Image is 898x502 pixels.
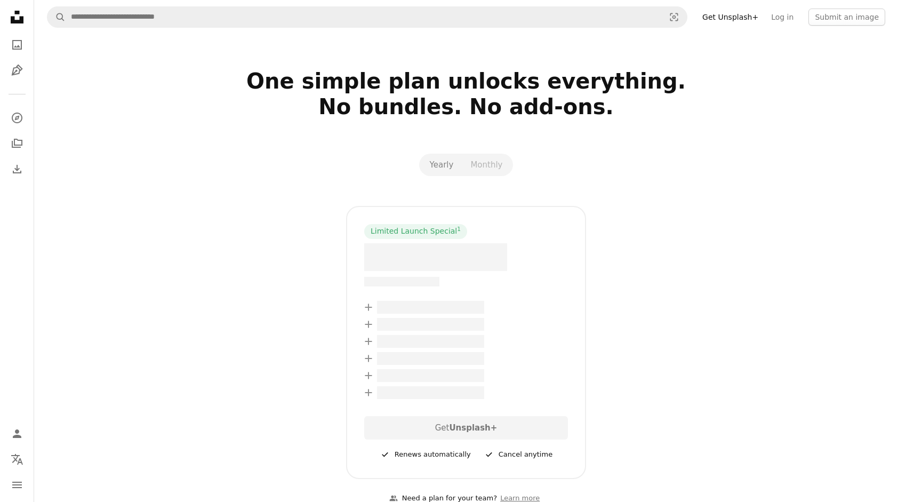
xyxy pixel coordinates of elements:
[6,107,28,129] a: Explore
[484,448,552,461] div: Cancel anytime
[6,158,28,180] a: Download History
[6,133,28,154] a: Collections
[123,68,809,145] h2: One simple plan unlocks everything. No bundles. No add-ons.
[364,243,507,271] span: – –––– ––––.
[6,423,28,444] a: Log in / Sign up
[457,226,461,232] sup: 1
[47,7,66,27] button: Search Unsplash
[47,6,687,28] form: Find visuals sitewide
[377,318,484,331] span: – –––– –––– ––– ––– –––– ––––
[6,6,28,30] a: Home — Unsplash
[377,301,484,314] span: – –––– –––– ––– ––– –––– ––––
[377,386,484,399] span: – –––– –––– ––– ––– –––– ––––
[377,352,484,365] span: – –––– –––– ––– ––– –––– ––––
[6,449,28,470] button: Language
[377,369,484,382] span: – –––– –––– ––– ––– –––– ––––
[449,423,497,433] strong: Unsplash+
[364,416,568,440] div: Get
[661,7,687,27] button: Visual search
[364,224,467,239] div: Limited Launch Special
[364,277,439,286] span: –– –––– –––– –––– ––
[765,9,800,26] a: Log in
[455,226,463,237] a: 1
[421,156,462,174] button: Yearly
[6,60,28,81] a: Illustrations
[696,9,765,26] a: Get Unsplash+
[808,9,885,26] button: Submit an image
[380,448,471,461] div: Renews automatically
[462,156,511,174] button: Monthly
[6,34,28,55] a: Photos
[377,335,484,348] span: – –––– –––– ––– ––– –––– ––––
[6,474,28,496] button: Menu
